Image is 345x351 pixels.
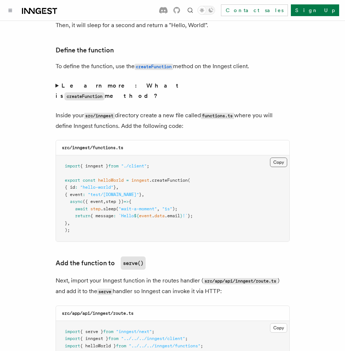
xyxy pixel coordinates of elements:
[65,336,80,341] span: import
[185,336,188,341] span: ;
[116,185,119,190] span: ,
[75,213,90,218] span: return
[291,4,339,16] a: Sign Up
[149,178,188,183] span: .createFunction
[90,206,101,211] span: step
[180,213,183,218] span: }
[65,221,67,226] span: }
[80,329,103,334] span: { serve }
[56,81,290,101] summary: Learn more: What iscreateFunctionmethod?
[65,228,70,233] span: );
[188,213,193,218] span: };
[90,213,113,218] span: { message
[121,336,185,341] span: "../../../inngest/client"
[129,343,200,348] span: "../../../inngest/functions"
[172,206,177,211] span: );
[103,329,113,334] span: from
[80,185,113,190] span: "hello-world"
[131,178,149,183] span: inngest
[65,192,83,197] span: { event
[84,113,115,119] code: src/inngest
[157,206,160,211] span: ,
[270,323,287,333] button: Copy
[152,213,154,218] span: .
[6,6,15,15] button: Toggle navigation
[203,278,278,284] code: src/app/api/inngest/route.ts
[198,6,215,15] button: Toggle dark mode
[65,185,75,190] span: { id
[108,163,119,169] span: from
[88,192,139,197] span: "test/[DOMAIN_NAME]"
[75,206,88,211] span: await
[200,343,203,348] span: ;
[103,199,106,204] span: ,
[80,163,108,169] span: { inngest }
[201,113,234,119] code: functions.ts
[154,213,165,218] span: data
[119,213,134,218] span: `Hello
[98,178,124,183] span: helloWorld
[116,343,126,348] span: from
[116,329,152,334] span: "inngest/next"
[134,213,139,218] span: ${
[75,185,78,190] span: :
[147,163,149,169] span: ;
[80,336,108,341] span: { inngest }
[80,343,116,348] span: { helloWorld }
[65,163,80,169] span: import
[106,199,124,204] span: step })
[152,329,154,334] span: ;
[188,178,190,183] span: (
[83,178,95,183] span: const
[65,329,80,334] span: import
[126,178,129,183] span: =
[64,92,105,100] code: createFunction
[113,213,116,218] span: :
[56,276,290,297] p: Next, import your Inngest function in the routes handler ( ) and add it to the handler so Inngest...
[62,145,123,150] code: src/inngest/functions.ts
[186,6,195,15] button: Find something...
[139,192,142,197] span: }
[56,256,146,270] a: Add the function toserve()
[116,206,119,211] span: (
[97,289,113,295] code: serve
[135,64,173,70] code: createFunction
[67,221,70,226] span: ,
[124,199,129,204] span: =>
[135,63,173,70] a: createFunction
[162,206,172,211] span: "1s"
[65,343,80,348] span: import
[56,45,114,55] a: Define the function
[83,199,103,204] span: ({ event
[56,61,290,72] p: To define the function, use the method on the Inngest client.
[108,336,119,341] span: from
[113,185,116,190] span: }
[183,213,188,218] span: !`
[101,206,116,211] span: .sleep
[129,199,131,204] span: {
[165,213,180,218] span: .email
[221,4,288,16] a: Contact sales
[121,163,147,169] span: "./client"
[56,82,182,99] strong: Learn more: What is method?
[142,192,144,197] span: ,
[65,178,80,183] span: export
[270,158,287,167] button: Copy
[139,213,152,218] span: event
[121,256,146,270] code: serve()
[62,311,134,316] code: src/app/api/inngest/route.ts
[70,199,83,204] span: async
[83,192,85,197] span: :
[119,206,157,211] span: "wait-a-moment"
[56,110,290,131] p: Inside your directory create a new file called where you will define Inngest functions. Add the f...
